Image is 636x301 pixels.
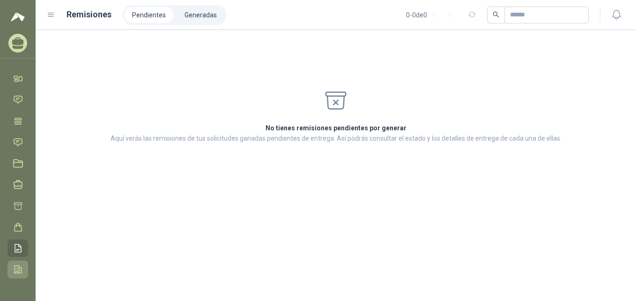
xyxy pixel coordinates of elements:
a: Pendientes [125,7,173,23]
div: 0 - 0 de 0 [406,8,457,23]
h1: Remisiones [67,8,111,21]
strong: No tienes remisiones pendientes por generar [266,124,407,132]
p: Aquí verás las remisiones de tus solicitudes ganadas pendientes de entrega. Así podrás consultar ... [111,133,562,143]
img: Logo peakr [11,11,25,23]
a: Generadas [177,7,224,23]
span: search [493,11,499,18]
